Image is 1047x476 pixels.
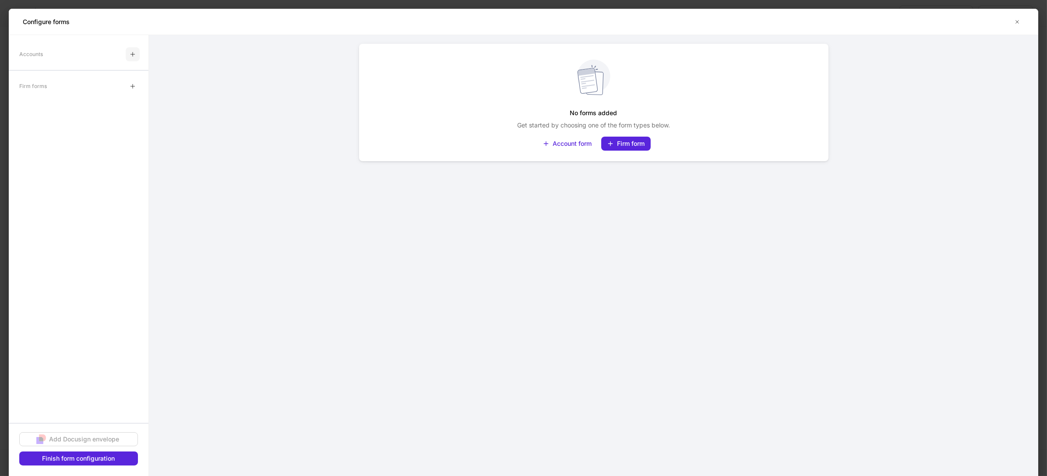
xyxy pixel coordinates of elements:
[537,137,598,151] button: Account form
[42,454,115,463] div: Finish form configuration
[617,139,645,148] div: Firm form
[49,435,120,444] div: Add Docusign envelope
[23,18,70,26] h5: Configure forms
[19,451,138,465] button: Finish form configuration
[19,46,43,62] div: Accounts
[517,121,670,130] p: Get started by choosing one of the form types below.
[19,432,138,446] button: Add Docusign envelope
[553,139,592,148] div: Account form
[570,105,617,121] h5: No forms added
[19,78,47,94] div: Firm forms
[601,137,651,151] button: Firm form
